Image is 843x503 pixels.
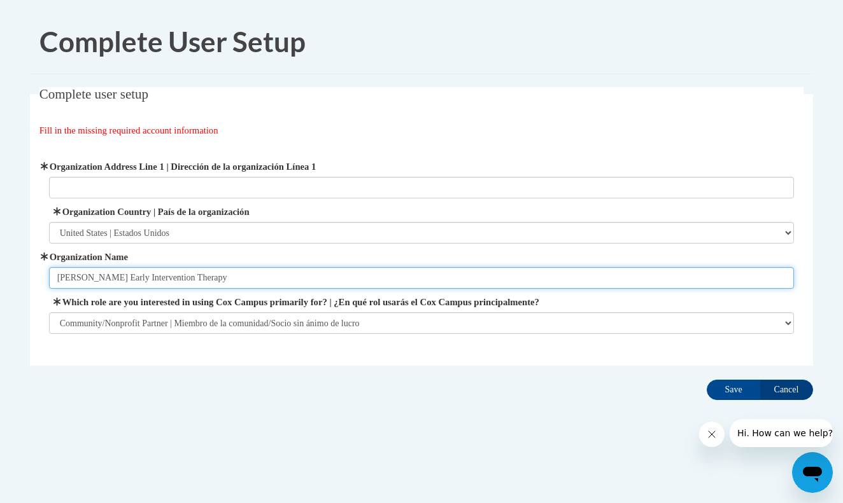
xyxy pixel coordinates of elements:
[49,250,795,264] label: Organization Name
[39,125,218,135] span: Fill in the missing required account information
[49,267,795,289] input: Metadata input
[49,205,795,219] label: Organization Country | País de la organización
[792,452,833,493] iframe: Button to launch messaging window
[49,177,795,198] input: Metadata input
[699,422,725,447] iframe: Close message
[39,86,148,102] span: Complete user setup
[730,419,833,447] iframe: Message from company
[707,380,760,400] input: Save
[49,295,795,309] label: Which role are you interested in using Cox Campus primarily for? | ¿En qué rol usarás el Cox Camp...
[39,25,306,58] span: Complete User Setup
[760,380,813,400] input: Cancel
[49,160,795,174] label: Organization Address Line 1 | Dirección de la organización Línea 1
